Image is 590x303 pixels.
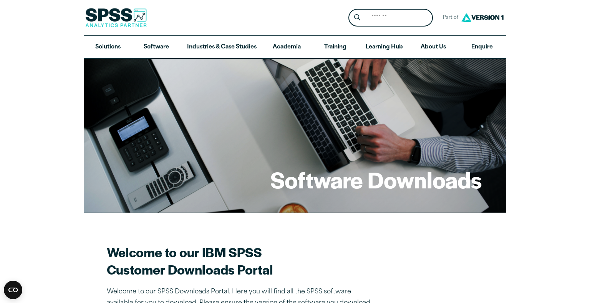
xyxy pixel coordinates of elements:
a: Industries & Case Studies [181,36,263,58]
svg: Search magnifying glass icon [354,14,360,21]
img: Version1 Logo [459,10,505,25]
a: Training [311,36,360,58]
button: Open CMP widget [4,281,22,299]
img: SPSS Analytics Partner [85,8,147,27]
nav: Desktop version of site main menu [84,36,506,58]
button: Search magnifying glass icon [350,11,365,25]
h2: Welcome to our IBM SPSS Customer Downloads Portal [107,243,376,278]
a: Academia [263,36,311,58]
a: Enquire [458,36,506,58]
a: About Us [409,36,457,58]
a: Software [132,36,181,58]
a: Learning Hub [360,36,409,58]
form: Site Header Search Form [348,9,433,27]
a: Solutions [84,36,132,58]
span: Part of [439,12,459,23]
h1: Software Downloads [270,165,482,195]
